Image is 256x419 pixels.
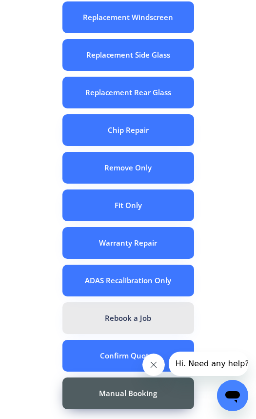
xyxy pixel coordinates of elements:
button: Replacement Windscreen [62,1,194,33]
button: Rebook a Job [62,302,194,334]
button: Replacement Rear Glass [62,77,194,108]
iframe: Close message [142,354,165,376]
button: Confirm Quotes [62,340,194,372]
button: Manual Booking [62,377,194,409]
iframe: Button to launch messaging window [217,380,248,411]
button: Remove Only [62,152,194,184]
button: Chip Repair [62,114,194,146]
span: Hi. Need any help? [7,7,80,17]
button: Warranty Repair [62,227,194,259]
button: Replacement Side Glass [62,39,194,71]
button: Fit Only [62,189,194,221]
button: ADAS Recalibration Only [62,265,194,296]
iframe: Message from company [169,352,248,376]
